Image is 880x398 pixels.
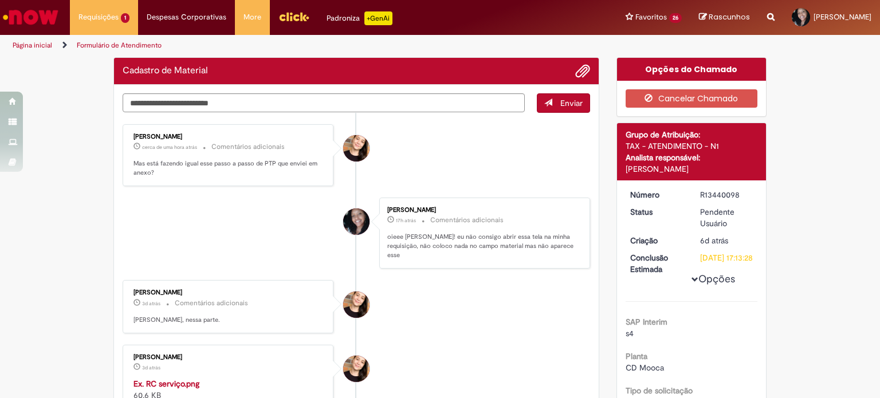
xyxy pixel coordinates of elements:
button: Enviar [537,93,590,113]
dt: Criação [622,235,692,246]
span: 3d atrás [142,364,160,371]
div: TAX - ATENDIMENTO - N1 [626,140,758,152]
span: 1 [121,13,129,23]
b: Tipo de solicitação [626,385,693,396]
span: Favoritos [635,11,667,23]
dt: Conclusão Estimada [622,252,692,275]
p: +GenAi [364,11,392,25]
small: Comentários adicionais [430,215,504,225]
span: [PERSON_NAME] [814,12,871,22]
div: [PERSON_NAME] [387,207,578,214]
h2: Cadastro de Material Histórico de tíquete [123,66,208,76]
textarea: Digite sua mensagem aqui... [123,93,525,113]
p: [PERSON_NAME], nessa parte. [133,316,324,325]
dt: Status [622,206,692,218]
div: Sabrina De Vasconcelos [343,356,370,382]
span: 3d atrás [142,300,160,307]
time: 26/08/2025 08:23:02 [142,364,160,371]
b: SAP Interim [626,317,667,327]
span: CD Mooca [626,362,664,373]
div: Opções do Chamado [617,58,767,81]
span: 6d atrás [700,235,728,246]
div: Analista responsável: [626,152,758,163]
div: Karina Pereira Lisboa [343,208,370,235]
time: 26/08/2025 08:23:18 [142,300,160,307]
span: cerca de uma hora atrás [142,144,197,151]
img: ServiceNow [1,6,60,29]
b: Planta [626,351,647,361]
span: Enviar [560,98,583,108]
span: s4 [626,328,634,338]
div: R13440098 [700,189,753,200]
p: Mas está fazendo igual esse passo a passo de PTP que enviei em anexo? [133,159,324,177]
small: Comentários adicionais [211,142,285,152]
div: Sabrina De Vasconcelos [343,135,370,161]
div: [PERSON_NAME] [133,289,324,296]
div: [DATE] 17:13:28 [700,252,753,263]
span: More [243,11,261,23]
div: Grupo de Atribuição: [626,129,758,140]
div: Padroniza [327,11,392,25]
a: Página inicial [13,41,52,50]
a: Ex. RC serviço.png [133,379,199,389]
div: 22/08/2025 14:20:28 [700,235,753,246]
button: Adicionar anexos [575,64,590,78]
div: Pendente Usuário [700,206,753,229]
div: Sabrina De Vasconcelos [343,291,370,318]
img: click_logo_yellow_360x200.png [278,8,309,25]
p: oieee [PERSON_NAME]! eu não consigo abrir essa tela na minha requisição, não coloco nada no campo... [387,233,578,259]
a: Rascunhos [699,12,750,23]
time: 27/08/2025 17:22:11 [396,217,416,224]
span: 17h atrás [396,217,416,224]
span: Despesas Corporativas [147,11,226,23]
small: Comentários adicionais [175,298,248,308]
time: 22/08/2025 14:20:28 [700,235,728,246]
div: [PERSON_NAME] [133,354,324,361]
dt: Número [622,189,692,200]
span: 26 [669,13,682,23]
div: [PERSON_NAME] [133,133,324,140]
span: Rascunhos [709,11,750,22]
span: Requisições [78,11,119,23]
button: Cancelar Chamado [626,89,758,108]
time: 28/08/2025 09:10:22 [142,144,197,151]
div: [PERSON_NAME] [626,163,758,175]
a: Formulário de Atendimento [77,41,162,50]
ul: Trilhas de página [9,35,578,56]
